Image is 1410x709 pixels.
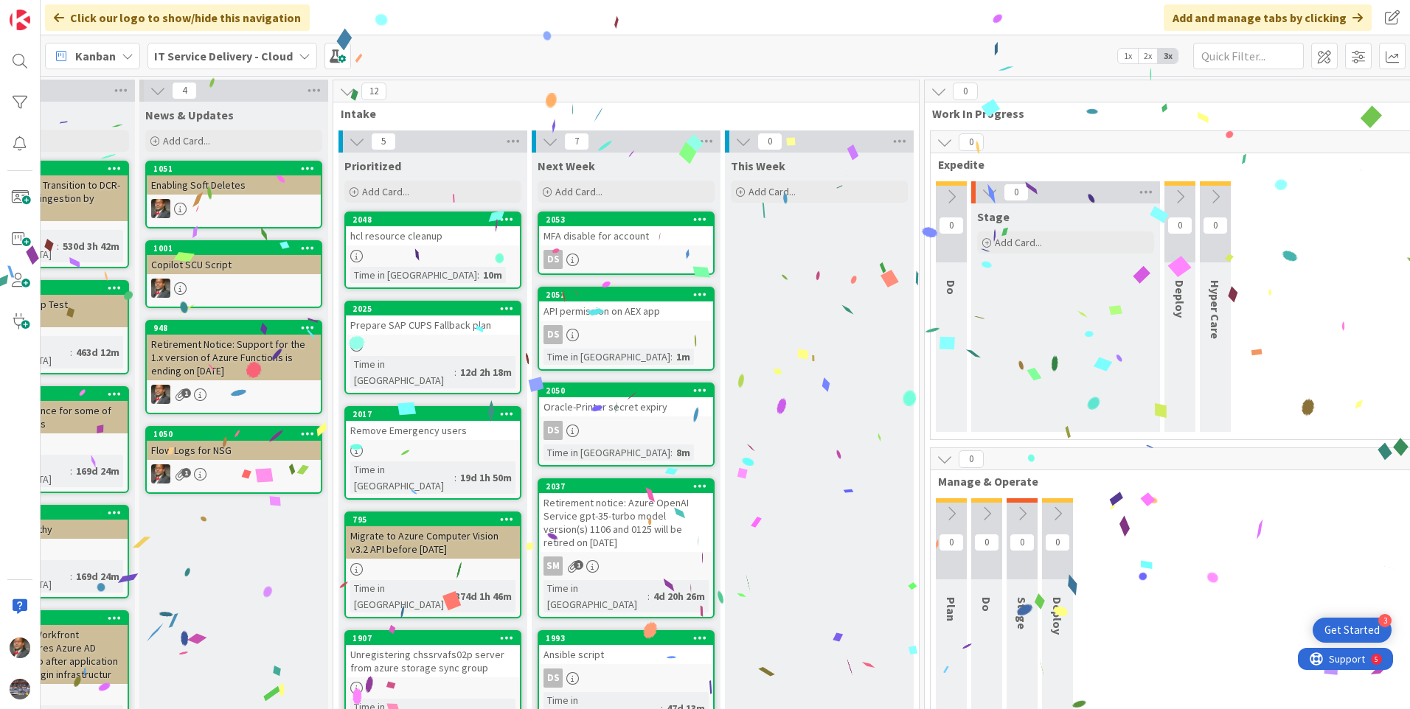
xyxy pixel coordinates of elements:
[181,388,191,398] span: 1
[749,185,796,198] span: Add Card...
[546,481,713,492] div: 2037
[1203,217,1228,234] span: 0
[479,267,506,283] div: 10m
[59,238,123,254] div: 530d 3h 42m
[344,301,521,394] a: 2025Prepare SAP CUPS Fallback planTime in [GEOGRAPHIC_DATA]:12d 2h 18m
[344,406,521,500] a: 2017Remove Emergency usersTime in [GEOGRAPHIC_DATA]:19d 1h 50m
[147,162,321,175] div: 1051
[57,238,59,254] span: :
[70,568,72,584] span: :
[153,164,321,174] div: 1051
[647,588,650,604] span: :
[172,82,197,99] span: 4
[574,560,583,570] span: 1
[1193,43,1304,69] input: Quick Filter...
[539,480,713,552] div: 2037Retirement notice: Azure OpenAI Service gpt-35-turbo model version(s) 1106 and 0125 will be r...
[346,213,520,245] div: 2048hcl resource cleanup
[147,441,321,460] div: Flow Logs for NSG
[538,158,595,173] span: Next Week
[959,133,984,151] span: 0
[352,409,520,419] div: 2017
[1045,534,1070,551] span: 0
[346,513,520,559] div: 795Migrate to Azure Computer Vision v3.2 API before [DATE]
[757,133,782,150] span: 0
[145,320,322,414] a: 948Retirement Notice: Support for the 1.x version of Azure Functions is ending on [DATE]DP
[995,236,1042,249] span: Add Card...
[456,469,515,486] div: 19d 1h 50m
[670,349,673,365] span: :
[346,421,520,440] div: Remove Emergency users
[151,279,170,298] img: DP
[1050,597,1065,635] span: Deploy
[181,468,191,478] span: 1
[539,213,713,245] div: 2053MFA disable for account
[346,213,520,226] div: 2048
[147,464,321,483] div: DP
[539,325,713,344] div: DS
[346,302,520,335] div: 2025Prepare SAP CUPS Fallback plan
[147,427,321,460] div: 1050Flow Logs for NSG
[539,645,713,664] div: Ansible script
[75,47,116,65] span: Kanban
[147,321,321,335] div: 948
[346,315,520,335] div: Prepare SAP CUPS Fallback plan
[1173,280,1187,318] span: Deploy
[145,240,322,308] a: 1001Copilot SCU ScriptDP
[731,158,785,173] span: This Week
[346,632,520,677] div: 1907Unregistering chssrvafs02p server from azure storage sync group
[543,250,563,269] div: DS
[944,597,959,621] span: Plan
[1378,614,1392,627] div: 3
[151,464,170,483] img: DP
[673,444,694,461] div: 8m
[538,478,715,618] a: 2037Retirement notice: Azure OpenAI Service gpt-35-turbo model version(s) 1106 and 0125 will be r...
[352,304,520,314] div: 2025
[539,288,713,301] div: 2051
[10,679,30,699] img: avatar
[361,83,386,100] span: 12
[539,480,713,493] div: 2037
[979,597,994,612] span: Do
[346,408,520,421] div: 2017
[344,158,401,173] span: Prioritized
[350,580,449,612] div: Time in [GEOGRAPHIC_DATA]
[346,226,520,245] div: hcl resource cleanup
[538,287,715,371] a: 2051API permission on AEX appDSTime in [GEOGRAPHIC_DATA]:1m
[454,469,456,486] span: :
[362,185,409,198] span: Add Card...
[543,421,563,440] div: DS
[1167,217,1192,234] span: 0
[346,408,520,440] div: 2017Remove Emergency users
[346,645,520,677] div: Unregistering chssrvafs02p server from azure storage sync group
[72,463,123,479] div: 169d 24m
[147,427,321,441] div: 1050
[147,175,321,195] div: Enabling Soft Deletes
[344,212,521,289] a: 2048hcl resource cleanupTime in [GEOGRAPHIC_DATA]:10m
[939,217,964,234] span: 0
[538,383,715,467] a: 2050Oracle-Printer secret expiryDSTime in [GEOGRAPHIC_DATA]:8m
[147,162,321,195] div: 1051Enabling Soft Deletes
[346,632,520,645] div: 1907
[341,106,900,121] span: Intake
[539,384,713,416] div: 2050Oracle-Printer secret expiry
[344,511,521,618] a: 795Migrate to Azure Computer Vision v3.2 API before [DATE]Time in [GEOGRAPHIC_DATA]:374d 1h 46m
[77,6,80,18] div: 5
[350,267,477,283] div: Time in [GEOGRAPHIC_DATA]
[147,242,321,255] div: 1001
[145,161,322,228] a: 1051Enabling Soft DeletesDP
[546,214,713,225] div: 2053
[1004,184,1029,201] span: 0
[147,385,321,404] div: DP
[451,588,515,604] div: 374d 1h 46m
[1015,597,1029,629] span: Stage
[1313,618,1392,643] div: Open Get Started checklist, remaining modules: 3
[72,344,123,360] div: 463d 12m
[539,556,713,576] div: SM
[31,2,67,20] span: Support
[151,199,170,218] img: DP
[555,185,602,198] span: Add Card...
[1164,4,1372,31] div: Add and manage tabs by clicking
[539,384,713,397] div: 2050
[539,288,713,321] div: 2051API permission on AEX app
[346,513,520,526] div: 795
